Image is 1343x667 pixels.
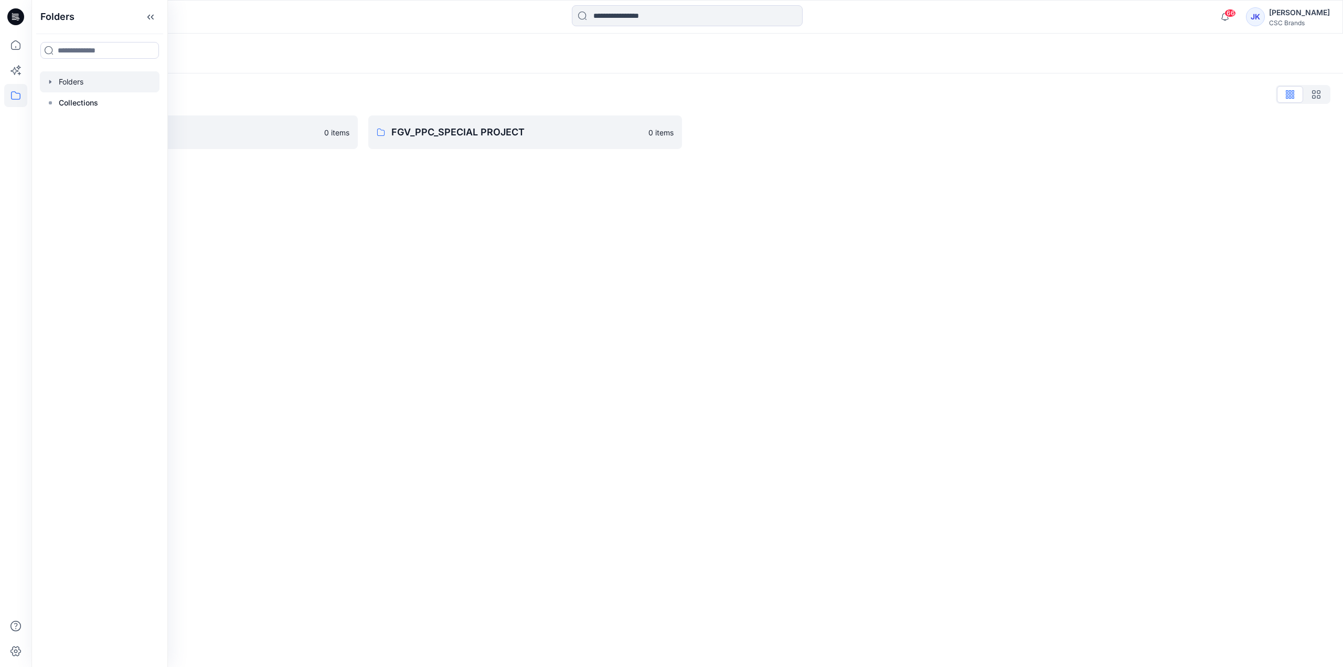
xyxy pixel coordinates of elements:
[67,125,318,140] p: FGV_PPC_PPI_PPM
[391,125,642,140] p: FGV_PPC_SPECIAL PROJECT
[324,127,349,138] p: 0 items
[1224,9,1236,17] span: 66
[44,115,358,149] a: FGV_PPC_PPI_PPM0 items
[648,127,674,138] p: 0 items
[1269,6,1330,19] div: [PERSON_NAME]
[59,97,98,109] p: Collections
[1246,7,1265,26] div: JK
[368,115,682,149] a: FGV_PPC_SPECIAL PROJECT0 items
[1269,19,1330,27] div: CSC Brands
